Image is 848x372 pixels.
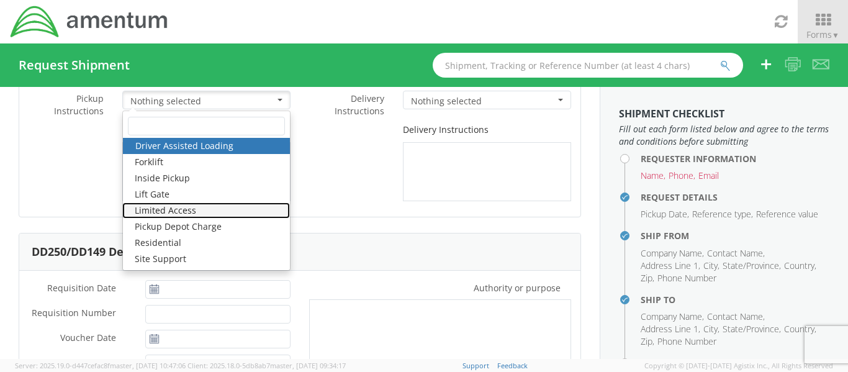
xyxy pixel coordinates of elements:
h4: Ship From [641,231,829,240]
li: State/Province [723,260,781,272]
h4: Request Shipment [19,58,130,72]
span: Forms [806,29,839,40]
a: Lift Gate [122,186,290,202]
li: Phone Number [657,272,716,284]
input: Shipment, Tracking or Reference Number (at least 4 chars) [433,53,743,78]
li: Pickup Date [641,208,689,220]
li: City [703,323,719,335]
a: Forklift [122,154,290,170]
span: Requisition Number [32,307,116,319]
span: Nothing selected [130,95,274,107]
a: Site Support [122,251,290,267]
li: Phone [669,170,695,182]
span: Voucher Number [45,356,116,368]
button: Nothing selected [122,91,291,109]
span: Copyright © [DATE]-[DATE] Agistix Inc., All Rights Reserved [644,361,833,371]
li: Phone Number [657,335,716,348]
a: Feedback [497,361,528,370]
li: Email [698,170,719,182]
button: Nothing selected [403,91,571,109]
li: Company Name [641,311,704,323]
span: Client: 2025.18.0-5db8ab7 [187,361,346,370]
span: Nothing selected [411,95,555,107]
li: City [703,260,719,272]
a: Pickup Depot Charge [122,219,290,235]
h3: Shipment Checklist [619,109,829,120]
span: Voucher Date [60,332,116,343]
li: Name [641,170,665,182]
span: Authority or purpose [474,282,561,294]
a: Inside Pickup [122,170,290,186]
a: Driver Assisted Loading [123,138,290,154]
li: Company Name [641,247,704,260]
a: Residential [122,235,290,251]
label: Delivery Instructions [403,124,489,136]
img: dyn-intl-logo-049831509241104b2a82.png [9,4,169,39]
h4: Requester Information [641,154,829,163]
span: Server: 2025.19.0-d447cefac8f [15,361,186,370]
li: Contact Name [707,311,765,323]
span: master, [DATE] 09:34:17 [270,361,346,370]
li: Reference type [692,208,753,220]
a: Limited Access [122,202,290,219]
li: Address Line 1 [641,260,700,272]
li: Zip [641,335,654,348]
a: Support [462,361,489,370]
h3: DD250/DD149 Details [32,246,148,258]
span: Requisition Date [47,282,116,294]
li: Reference value [756,208,818,220]
li: Address Line 1 [641,323,700,335]
span: master, [DATE] 10:47:06 [110,361,186,370]
h4: Ship To [641,295,829,304]
span: Fill out each form listed below and agree to the terms and conditions before submitting [619,123,829,148]
span: Pickup Instructions [54,93,104,117]
li: Contact Name [707,247,765,260]
li: Country [784,323,816,335]
li: State/Province [723,323,781,335]
span: ▼ [832,30,839,40]
h4: Request Details [641,193,829,202]
span: Delivery Instructions [335,93,384,117]
li: Country [784,260,816,272]
li: Zip [641,272,654,284]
